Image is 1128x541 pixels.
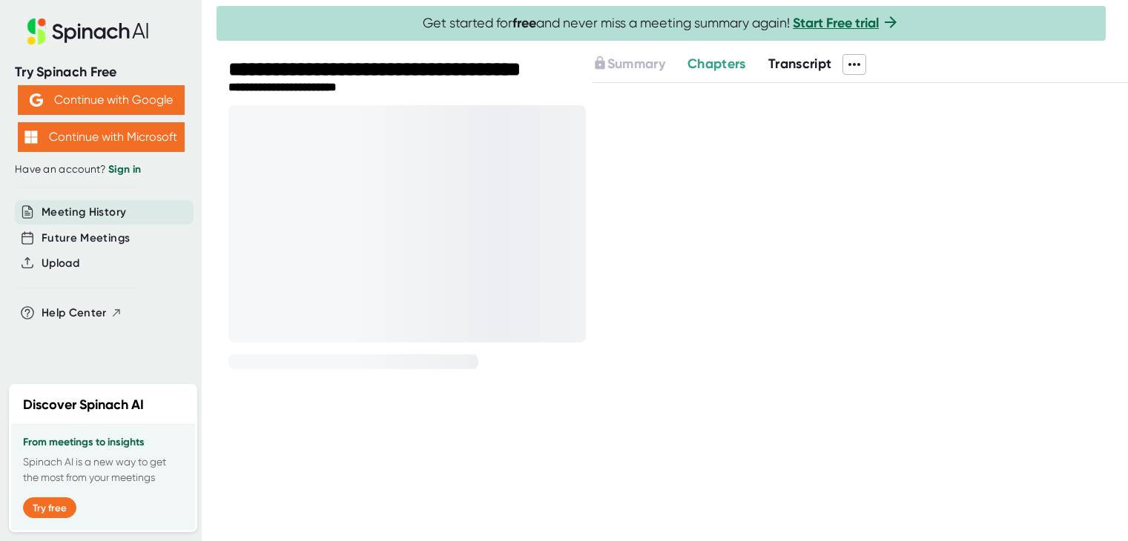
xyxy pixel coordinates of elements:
[768,54,832,74] button: Transcript
[15,64,187,81] div: Try Spinach Free
[423,15,900,32] span: Get started for and never miss a meeting summary again!
[687,54,746,74] button: Chapters
[607,56,665,72] span: Summary
[23,497,76,518] button: Try free
[23,454,183,485] p: Spinach AI is a new way to get the most from your meetings
[42,204,126,221] button: Meeting History
[18,122,185,152] button: Continue with Microsoft
[42,230,130,247] button: Future Meetings
[593,54,687,75] div: Upgrade to access
[18,85,185,115] button: Continue with Google
[593,54,665,74] button: Summary
[512,15,536,31] b: free
[23,437,183,448] h3: From meetings to insights
[108,163,141,176] a: Sign in
[23,395,144,415] h2: Discover Spinach AI
[42,255,79,272] button: Upload
[42,305,122,322] button: Help Center
[15,163,187,176] div: Have an account?
[687,56,746,72] span: Chapters
[793,15,879,31] a: Start Free trial
[30,93,43,107] img: Aehbyd4JwY73AAAAAElFTkSuQmCC
[768,56,832,72] span: Transcript
[42,305,107,322] span: Help Center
